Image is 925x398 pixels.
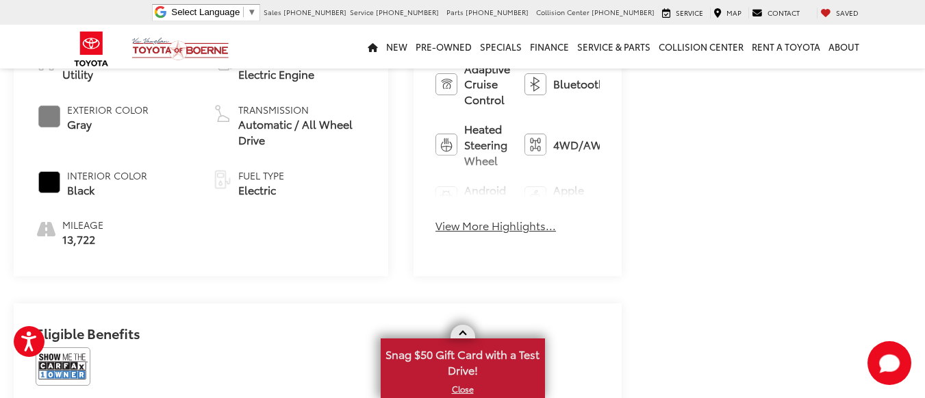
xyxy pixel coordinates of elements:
span: Service [676,8,703,18]
img: Vic Vaughan Toyota of Boerne [131,37,229,61]
span: Contact [768,8,800,18]
span: Black [67,182,147,198]
img: Bluetooth® [524,73,546,95]
a: Select Language​ [171,7,256,17]
img: Toyota [66,27,117,71]
button: View More Highlights... [435,218,556,234]
span: Automatic / All Wheel Drive [238,116,367,148]
span: Interior Color [67,169,147,182]
span: Electric Engine [238,66,314,82]
a: Specials [476,25,526,69]
span: Exterior Color [67,103,149,116]
a: Service [659,8,707,18]
span: ​ [243,7,244,17]
span: Mileage [62,218,103,232]
span: Gray [67,116,149,132]
span: Snag $50 Gift Card with a Test Drive! [382,340,544,382]
span: ▼ [247,7,256,17]
button: Toggle Chat Window [867,341,911,385]
a: Contact [748,8,803,18]
span: 4WD/AWD [553,137,610,153]
a: Finance [526,25,573,69]
span: Utility [62,66,118,82]
svg: Start Chat [867,341,911,385]
i: mileage icon [36,218,55,237]
span: [PHONE_NUMBER] [283,7,346,17]
span: Bluetooth® [553,76,610,92]
img: Heated Steering Wheel [435,134,457,156]
span: Electric [238,182,284,198]
span: Select Language [171,7,240,17]
span: Transmission [238,103,367,116]
span: #808080 [38,105,60,127]
span: Collision Center [536,7,590,17]
span: [PHONE_NUMBER] [376,7,439,17]
a: Service & Parts: Opens in a new tab [573,25,655,69]
a: Home [364,25,382,69]
span: #000000 [38,171,60,193]
img: CarFax One Owner [36,347,90,386]
span: Adaptive Cruise Control [464,61,511,108]
span: Map [726,8,742,18]
a: Map [710,8,745,18]
a: About [824,25,863,69]
a: New [382,25,411,69]
a: Pre-Owned [411,25,476,69]
span: 13,722 [62,232,103,247]
h2: Eligible Benefits [36,325,600,347]
span: [PHONE_NUMBER] [466,7,529,17]
img: Adaptive Cruise Control [435,73,457,95]
span: Service [350,7,374,17]
span: Parts [446,7,464,17]
span: Heated Steering Wheel [464,121,511,169]
a: Collision Center [655,25,748,69]
a: Rent a Toyota [748,25,824,69]
span: Sales [264,7,281,17]
span: Saved [836,8,859,18]
img: 4WD/AWD [524,134,546,156]
span: Fuel Type [238,169,284,182]
span: [PHONE_NUMBER] [592,7,655,17]
a: My Saved Vehicles [817,8,862,18]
